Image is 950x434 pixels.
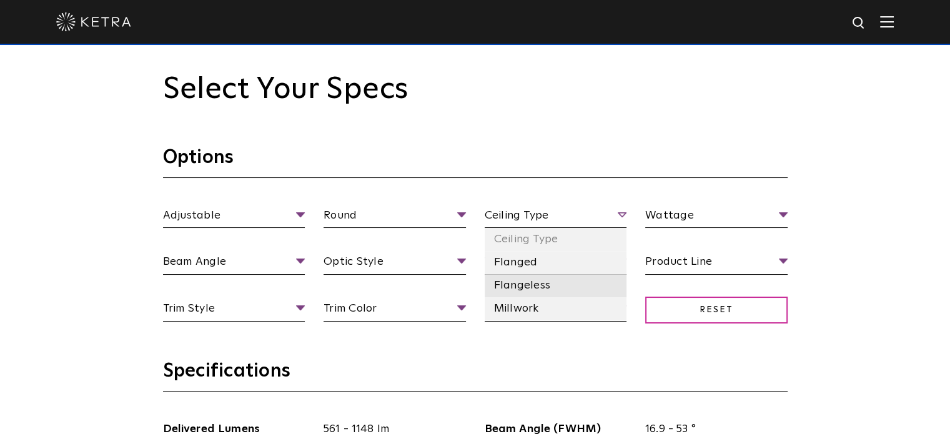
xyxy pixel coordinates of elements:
span: Ceiling Type [485,207,627,229]
span: Adjustable [163,207,305,229]
li: Ceiling Type [485,228,627,251]
li: Flangeless [485,274,627,297]
img: Hamburger%20Nav.svg [880,16,894,27]
li: Millwork [485,297,627,320]
span: Reset [645,297,788,323]
span: Optic Style [324,253,466,275]
img: ketra-logo-2019-white [56,12,131,31]
span: Product Line [645,253,788,275]
span: Trim Style [163,300,305,322]
h3: Options [163,145,788,178]
img: search icon [851,16,867,31]
li: Flanged [485,251,627,274]
span: Round [324,207,466,229]
span: Trim Color [324,300,466,322]
span: Beam Angle [163,253,305,275]
h3: Specifications [163,359,788,392]
span: Wattage [645,207,788,229]
h2: Select Your Specs [163,72,788,108]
